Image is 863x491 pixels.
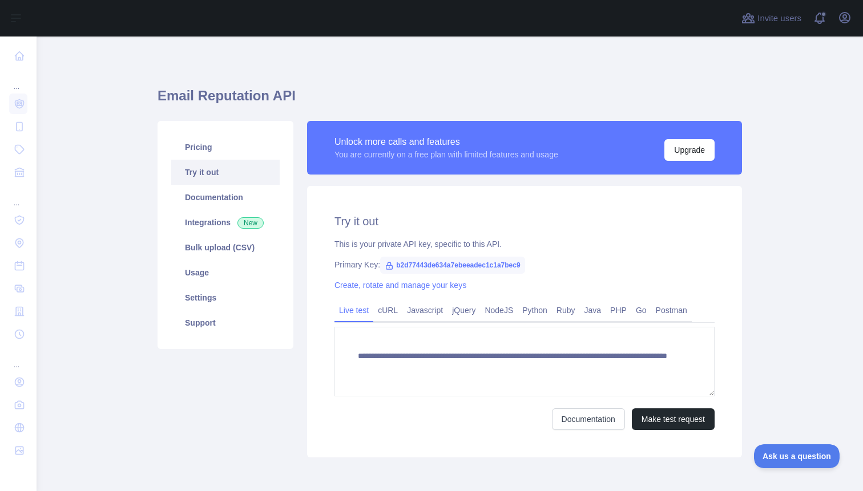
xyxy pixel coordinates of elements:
[754,444,840,468] iframe: Toggle Customer Support
[171,185,280,210] a: Documentation
[9,68,27,91] div: ...
[651,301,692,319] a: Postman
[171,260,280,285] a: Usage
[334,238,715,250] div: This is your private API key, specific to this API.
[334,281,466,290] a: Create, rotate and manage your keys
[380,257,525,274] span: b2d77443de634a7ebeeadec1c1a7bec9
[9,185,27,208] div: ...
[632,408,715,430] button: Make test request
[237,217,264,229] span: New
[171,310,280,335] a: Support
[664,139,715,161] button: Upgrade
[552,408,625,430] a: Documentation
[334,259,715,270] div: Primary Key:
[171,235,280,260] a: Bulk upload (CSV)
[580,301,606,319] a: Java
[606,301,631,319] a: PHP
[9,347,27,370] div: ...
[739,9,804,27] button: Invite users
[171,285,280,310] a: Settings
[171,160,280,185] a: Try it out
[447,301,480,319] a: jQuery
[334,135,558,149] div: Unlock more calls and features
[334,301,373,319] a: Live test
[480,301,518,319] a: NodeJS
[334,213,715,229] h2: Try it out
[171,135,280,160] a: Pricing
[402,301,447,319] a: Javascript
[334,149,558,160] div: You are currently on a free plan with limited features and usage
[373,301,402,319] a: cURL
[171,210,280,235] a: Integrations New
[631,301,651,319] a: Go
[518,301,552,319] a: Python
[757,12,801,25] span: Invite users
[552,301,580,319] a: Ruby
[158,87,742,114] h1: Email Reputation API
